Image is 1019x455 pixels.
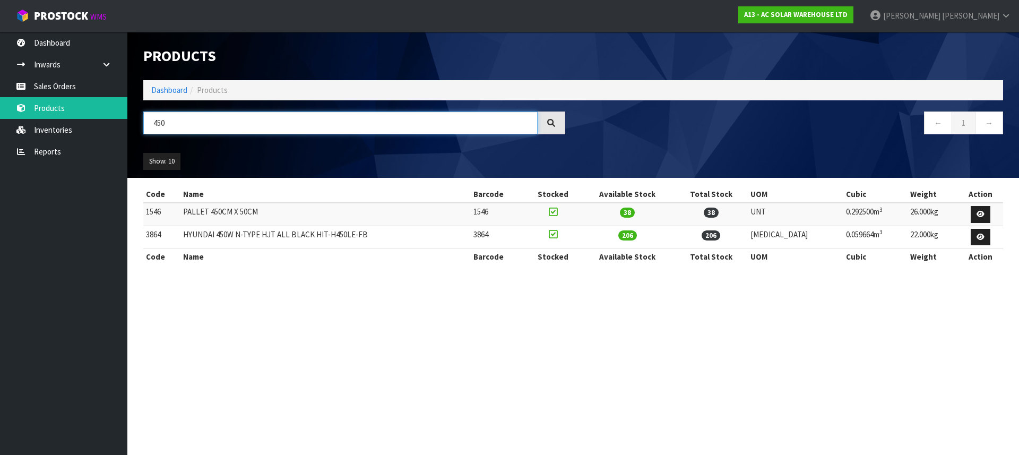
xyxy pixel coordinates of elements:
[143,48,565,64] h1: Products
[975,111,1003,134] a: →
[16,9,29,22] img: cube-alt.png
[952,111,975,134] a: 1
[620,208,635,218] span: 38
[180,186,471,203] th: Name
[748,226,843,248] td: [MEDICAL_DATA]
[143,111,538,134] input: Search products
[471,226,525,248] td: 3864
[197,85,228,95] span: Products
[883,11,940,21] span: [PERSON_NAME]
[34,9,88,23] span: ProStock
[151,85,187,95] a: Dashboard
[618,230,637,241] span: 206
[581,111,1003,138] nav: Page navigation
[704,208,719,218] span: 38
[525,186,581,203] th: Stocked
[675,186,748,203] th: Total Stock
[958,186,1003,203] th: Action
[843,226,908,248] td: 0.059664m
[471,186,525,203] th: Barcode
[879,206,883,213] sup: 3
[143,186,180,203] th: Code
[143,248,180,265] th: Code
[90,12,107,22] small: WMS
[525,248,581,265] th: Stocked
[748,186,843,203] th: UOM
[908,248,958,265] th: Weight
[143,203,180,226] td: 1546
[744,10,848,19] strong: A13 - AC SOLAR WAREHOUSE LTD
[908,203,958,226] td: 26.000kg
[143,153,180,170] button: Show: 10
[879,228,883,236] sup: 3
[180,203,471,226] td: PALLET 450CM X 50CM
[180,248,471,265] th: Name
[143,226,180,248] td: 3864
[924,111,952,134] a: ←
[581,186,675,203] th: Available Stock
[908,186,958,203] th: Weight
[958,248,1003,265] th: Action
[843,248,908,265] th: Cubic
[180,226,471,248] td: HYUNDAI 450W N-TYPE HJT ALL BLACK HIT-H450LE-FB
[471,248,525,265] th: Barcode
[748,248,843,265] th: UOM
[843,203,908,226] td: 0.292500m
[702,230,720,241] span: 206
[843,186,908,203] th: Cubic
[675,248,748,265] th: Total Stock
[581,248,675,265] th: Available Stock
[908,226,958,248] td: 22.000kg
[471,203,525,226] td: 1546
[942,11,999,21] span: [PERSON_NAME]
[748,203,843,226] td: UNT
